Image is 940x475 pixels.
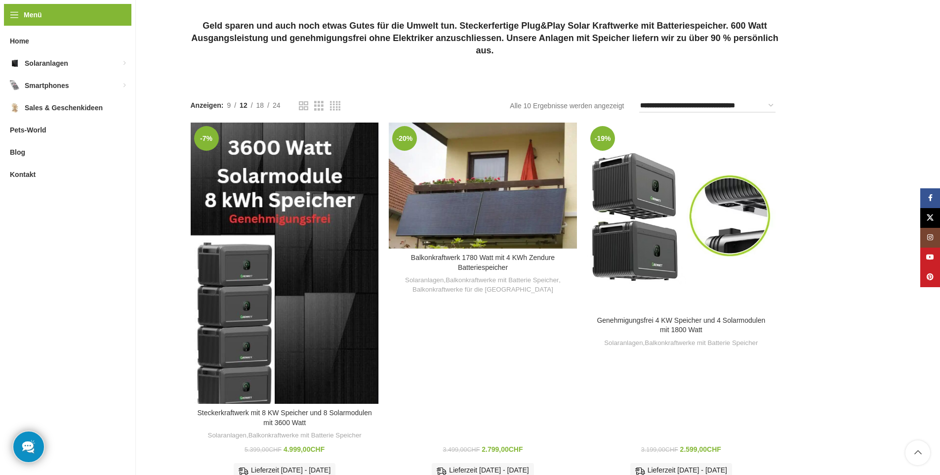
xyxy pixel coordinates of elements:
a: Steckerkraftwerk mit 8 KW Speicher und 8 Solarmodulen mit 3600 Watt [198,409,372,427]
div: , [196,431,374,440]
a: 24 [269,100,284,111]
span: CHF [509,445,523,453]
a: YouTube Social Link [920,248,940,267]
p: Alle 10 Ergebnisse werden angezeigt [510,100,624,111]
a: Instagram Social Link [920,228,940,248]
img: Smartphones [10,81,20,90]
bdi: 3.499,00 [443,446,480,453]
a: Genehmigungsfrei 4 KW Speicher und 4 Solarmodulen mit 1800 Watt [587,123,775,311]
a: Balkonkraftwerke für die [GEOGRAPHIC_DATA] [412,285,553,295]
bdi: 4.999,00 [284,445,325,453]
a: Steckerkraftwerk mit 8 KW Speicher und 8 Solarmodulen mit 3600 Watt [191,123,379,404]
bdi: 2.799,00 [482,445,523,453]
a: Scroll to top button [905,440,930,465]
span: Smartphones [25,77,69,94]
a: Genehmigungsfrei 4 KW Speicher und 4 Solarmodulen mit 1800 Watt [597,316,765,334]
span: CHF [310,445,325,453]
span: 24 [273,101,281,109]
a: Balkonkraftwerk 1780 Watt mit 4 KWh Zendure Batteriespeicher [411,254,555,271]
strong: Geld sparen und auch noch etwas Gutes für die Umwelt tun. Steckerfertige Plug&Play Solar Kraftwer... [191,21,778,55]
span: Kontakt [10,166,36,183]
a: X Social Link [920,208,940,228]
a: 18 [253,100,268,111]
div: , , [394,276,572,294]
a: Balkonkraftwerk 1780 Watt mit 4 KWh Zendure Batteriespeicher [389,123,577,249]
a: Solaranlagen [208,431,246,440]
span: Pets-World [10,121,46,139]
img: Sales & Geschenkideen [10,103,20,113]
span: CHF [269,446,282,453]
span: -19% [590,126,615,151]
a: 9 [223,100,234,111]
bdi: 2.599,00 [680,445,721,453]
select: Shop-Reihenfolge [639,99,776,113]
bdi: 3.199,00 [641,446,678,453]
a: Solaranlagen [405,276,444,285]
a: Solaranlagen [604,339,643,348]
span: 12 [240,101,247,109]
span: Home [10,32,29,50]
a: Rasteransicht 4 [330,100,340,112]
span: Anzeigen [191,100,224,111]
span: Solaranlagen [25,54,68,72]
span: CHF [707,445,721,453]
span: 9 [227,101,231,109]
span: Blog [10,143,25,161]
span: 18 [256,101,264,109]
a: 12 [236,100,251,111]
a: Rasteransicht 2 [299,100,308,112]
span: -7% [194,126,219,151]
a: Balkonkraftwerke mit Batterie Speicher [446,276,559,285]
span: CHF [467,446,480,453]
a: Facebook Social Link [920,188,940,208]
a: Balkonkraftwerke mit Batterie Speicher [248,431,362,440]
a: Rasteransicht 3 [314,100,324,112]
img: Solaranlagen [10,58,20,68]
a: Pinterest Social Link [920,267,940,287]
a: Balkonkraftwerke mit Batterie Speicher [645,339,758,348]
span: Menü [24,9,42,20]
span: CHF [665,446,678,453]
span: -20% [392,126,417,151]
bdi: 5.399,00 [245,446,282,453]
span: Sales & Geschenkideen [25,99,103,117]
div: , [592,339,770,348]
